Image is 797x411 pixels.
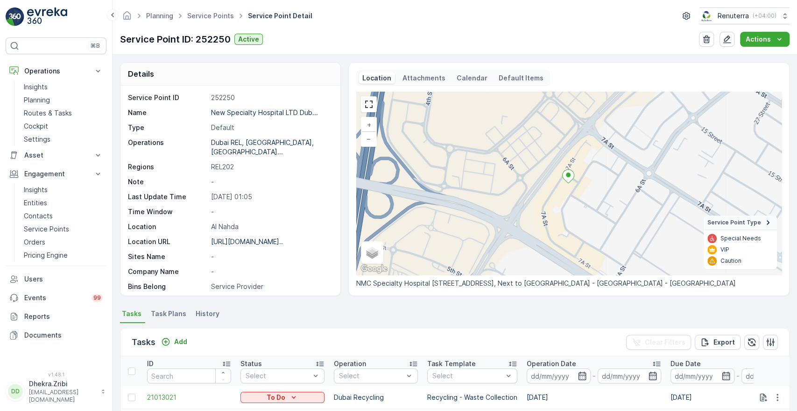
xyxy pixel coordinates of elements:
p: Dhekra.Zribi [29,379,96,389]
input: Search [147,368,231,383]
p: REL202 [211,162,330,172]
p: Insights [24,185,48,195]
span: Tasks [122,309,141,318]
p: Select [432,371,503,381]
p: Export [713,338,735,347]
p: Status [240,359,262,368]
p: Renuterra [718,11,749,21]
input: dd/mm/yyyy [670,368,734,383]
p: ( +04:00 ) [753,12,776,20]
p: Operations [24,66,88,76]
a: 21013021 [147,393,231,402]
p: Cockpit [24,122,48,131]
p: Planning [24,95,50,105]
a: Reports [6,307,106,326]
a: Homepage [122,14,132,22]
p: Name [128,108,207,117]
button: Operations [6,62,106,80]
button: Asset [6,146,106,165]
p: - [211,267,330,276]
p: 99 [93,294,101,302]
a: Contacts [20,209,106,223]
button: Clear Filters [626,335,691,350]
p: Due Date [670,359,701,368]
img: logo_light-DOdMpM7g.png [27,7,67,26]
a: Orders [20,236,106,249]
p: Insights [24,82,48,92]
p: ID [147,359,154,368]
p: Regions [128,162,207,172]
span: Task Plans [151,309,186,318]
td: Recycling - Waste Collection [423,386,522,409]
div: DD [8,384,23,399]
span: Service Point Detail [246,11,314,21]
p: Events [24,293,86,303]
a: Service Points [187,12,234,20]
a: Zoom Out [362,132,376,146]
p: Clear Filters [645,338,685,347]
p: Type [128,123,207,132]
p: - [736,370,740,382]
span: History [196,309,219,318]
a: Service Points [20,223,106,236]
p: Time Window [128,207,207,216]
p: Location [362,73,391,83]
p: Routes & Tasks [24,108,72,118]
p: Details [128,68,154,79]
p: - [592,370,596,382]
p: - [211,177,330,187]
p: 252250 [211,93,330,102]
p: Add [174,337,187,346]
a: Zoom In [362,118,376,132]
p: Reports [24,312,103,321]
div: Toggle Row Selected [128,394,135,401]
p: [URL][DOMAIN_NAME].. [211,238,283,245]
p: Task Template [427,359,476,368]
p: NMC Specialty Hospital [STREET_ADDRESS], Next to [GEOGRAPHIC_DATA] - [GEOGRAPHIC_DATA] - [GEOGRAP... [356,279,782,288]
span: Service Point Type [707,219,761,226]
p: Location URL [128,237,207,246]
a: Planning [146,12,173,20]
p: Service Points [24,224,69,234]
p: Tasks [132,336,155,349]
a: View Fullscreen [362,97,376,111]
p: Actions [746,35,771,44]
p: Select [339,371,403,381]
p: Contacts [24,211,53,221]
button: DDDhekra.Zribi[EMAIL_ADDRESS][DOMAIN_NAME] [6,379,106,404]
p: New Specialty Hospital LTD Dub... [211,108,318,116]
button: Add [157,336,191,347]
p: ⌘B [91,42,100,50]
button: Actions [740,32,790,47]
button: Export [695,335,741,350]
p: Pricing Engine [24,251,68,260]
p: Bins Belong [128,282,207,291]
p: Engagement [24,169,88,179]
p: Default [211,123,330,132]
p: Operation [334,359,366,368]
p: Entities [24,198,47,208]
span: + [367,121,371,129]
a: Insights [20,80,106,94]
a: Settings [20,133,106,146]
p: Settings [24,135,50,144]
p: Location [128,222,207,231]
p: Dubai REL, [GEOGRAPHIC_DATA], [GEOGRAPHIC_DATA]... [211,138,314,156]
summary: Service Point Type [704,216,777,230]
a: Planning [20,94,106,107]
img: logo [6,7,24,26]
p: Company Name [128,267,207,276]
img: Screenshot_2024-07-26_at_13.33.01.png [699,11,714,21]
a: Pricing Engine [20,249,106,262]
td: [DATE] [522,386,666,409]
a: Routes & Tasks [20,107,106,120]
p: [EMAIL_ADDRESS][DOMAIN_NAME] [29,389,96,404]
span: − [367,135,371,143]
p: Last Update Time [128,192,207,202]
p: Note [128,177,207,187]
p: Sites Name [128,252,207,261]
a: Insights [20,183,106,196]
p: Calendar [457,73,487,83]
input: dd/mm/yyyy [598,368,662,383]
p: Service Point ID [128,93,207,102]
